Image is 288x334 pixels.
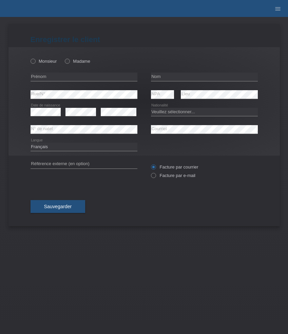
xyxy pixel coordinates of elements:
[31,200,85,213] button: Sauvegarder
[271,6,285,11] a: menu
[31,59,35,63] input: Monsieur
[151,164,155,173] input: Facture par courrier
[151,173,195,178] label: Facture par e-mail
[151,173,155,181] input: Facture par e-mail
[274,5,281,12] i: menu
[151,164,198,170] label: Facture par courrier
[65,59,69,63] input: Madame
[31,35,258,44] h1: Enregistrer le client
[65,59,90,64] label: Madame
[31,59,57,64] label: Monsieur
[44,204,72,209] span: Sauvegarder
